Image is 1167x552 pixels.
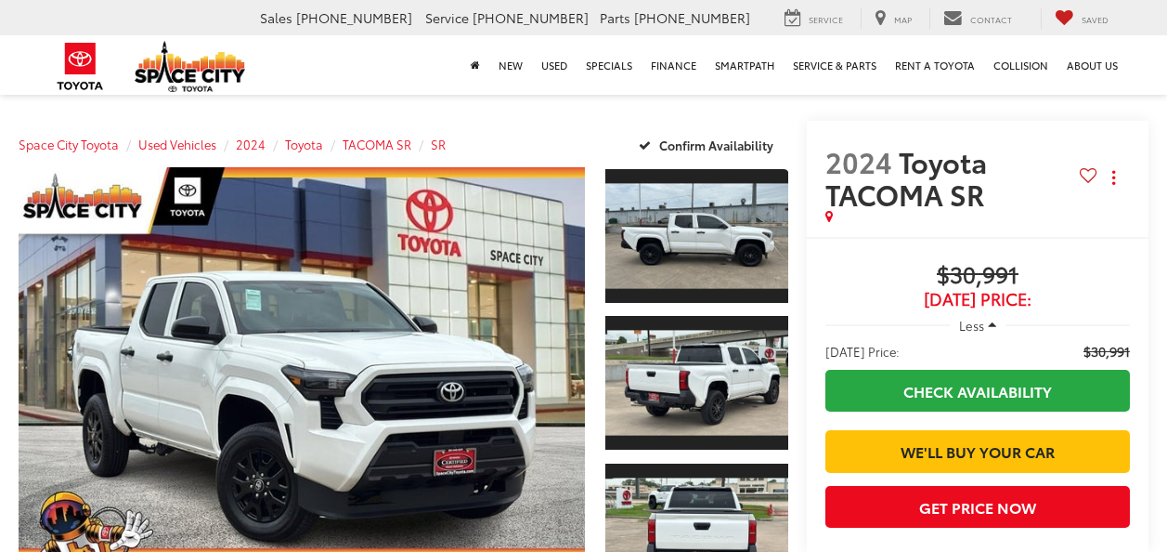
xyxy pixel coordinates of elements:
span: [PHONE_NUMBER] [296,8,412,27]
a: TACOMA SR [343,136,411,152]
a: Check Availability [825,370,1130,412]
span: dropdown dots [1112,170,1115,185]
a: Finance [642,35,706,95]
a: SR [431,136,446,152]
a: About Us [1057,35,1127,95]
button: Confirm Availability [629,128,789,161]
a: My Saved Vehicles [1041,8,1122,29]
span: Saved [1082,13,1109,25]
a: Used [532,35,577,95]
span: [DATE] Price: [825,290,1130,309]
img: 2024 Toyota TACOMA SR SR [603,331,790,436]
button: Get Price Now [825,486,1130,528]
a: Toyota [285,136,323,152]
button: Less [950,309,1005,342]
a: Specials [577,35,642,95]
img: Space City Toyota [135,41,246,92]
span: $30,991 [825,262,1130,290]
a: Service [771,8,857,29]
span: [PHONE_NUMBER] [473,8,589,27]
a: We'll Buy Your Car [825,430,1130,472]
a: SmartPath [706,35,784,95]
span: Service [425,8,469,27]
a: Collision [984,35,1057,95]
span: [DATE] Price: [825,342,900,361]
span: $30,991 [1083,342,1130,361]
a: New [489,35,532,95]
span: [PHONE_NUMBER] [634,8,750,27]
button: Actions [1097,162,1130,194]
a: Home [461,35,489,95]
span: Contact [970,13,1012,25]
img: Toyota [45,36,115,97]
a: Expand Photo 2 [605,314,788,452]
span: Less [959,317,984,334]
span: Map [894,13,912,25]
a: Used Vehicles [138,136,216,152]
span: Sales [260,8,292,27]
span: Service [809,13,843,25]
a: Expand Photo 1 [605,167,788,305]
span: Confirm Availability [659,137,773,153]
a: Rent a Toyota [886,35,984,95]
img: 2024 Toyota TACOMA SR SR [603,183,790,288]
a: 2024 [236,136,266,152]
span: Toyota TACOMA SR [825,141,991,214]
span: 2024 [825,141,892,181]
a: Service & Parts [784,35,886,95]
a: Space City Toyota [19,136,119,152]
a: Map [861,8,926,29]
span: Parts [600,8,630,27]
a: Contact [929,8,1026,29]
